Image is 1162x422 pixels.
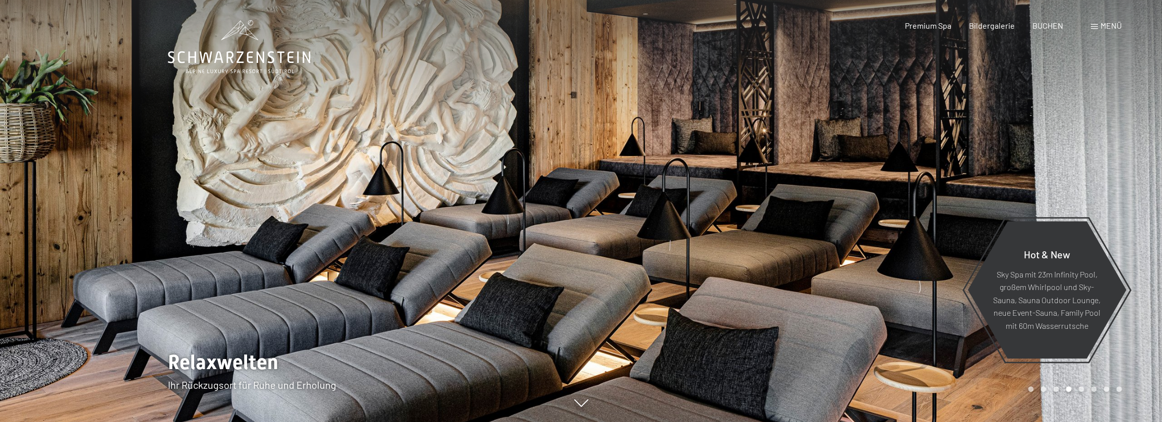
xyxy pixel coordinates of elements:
[904,21,951,30] a: Premium Spa
[1116,386,1122,392] div: Carousel Page 8
[1078,386,1084,392] div: Carousel Page 5
[1024,386,1122,392] div: Carousel Pagination
[1091,386,1096,392] div: Carousel Page 6
[1104,386,1109,392] div: Carousel Page 7
[1053,386,1059,392] div: Carousel Page 3
[1066,386,1071,392] div: Carousel Page 4 (Current Slide)
[1041,386,1046,392] div: Carousel Page 2
[969,21,1015,30] a: Bildergalerie
[1028,386,1033,392] div: Carousel Page 1
[1100,21,1122,30] span: Menü
[967,221,1127,359] a: Hot & New Sky Spa mit 23m Infinity Pool, großem Whirlpool und Sky-Sauna, Sauna Outdoor Lounge, ne...
[1032,21,1063,30] a: BUCHEN
[992,267,1102,332] p: Sky Spa mit 23m Infinity Pool, großem Whirlpool und Sky-Sauna, Sauna Outdoor Lounge, neue Event-S...
[1024,248,1070,260] span: Hot & New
